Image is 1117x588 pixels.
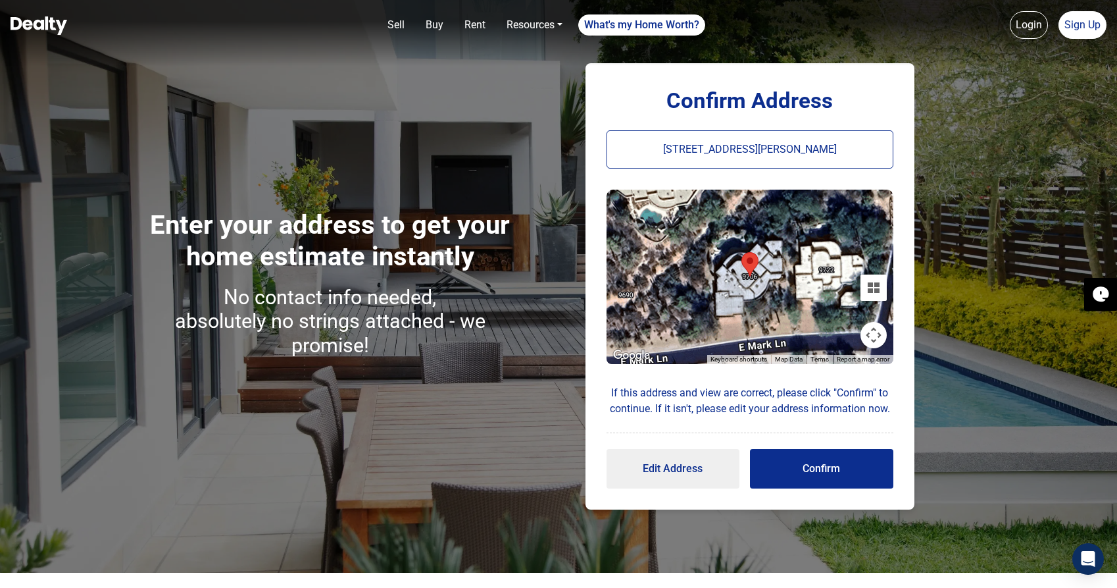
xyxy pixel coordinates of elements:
button: Keyboard shortcuts [710,355,767,364]
h3: No contact info needed, absolutely no strings attached - we promise! [139,286,521,358]
a: What's my Home Worth? [578,14,705,36]
iframe: BigID CMP Widget [7,548,46,588]
button: Tilt map [860,275,887,301]
img: Google [610,347,653,364]
button: Confirm [750,449,893,489]
a: Report a map error [837,356,889,363]
div: Open Intercom Messenger [1072,543,1104,575]
a: Terms (opens in new tab) [810,356,829,363]
a: Open this area in Google Maps (opens a new window) [610,347,653,364]
button: Edit Address [607,449,739,489]
a: Login [1010,11,1048,39]
button: Map Data [775,355,803,364]
a: Resources [501,12,568,38]
a: Buy [420,12,449,38]
img: Dealty - Buy, Sell & Rent Homes [11,16,67,35]
p: [STREET_ADDRESS][PERSON_NAME] [607,130,893,169]
button: Map camera controls [860,322,887,348]
a: Sell [382,12,410,38]
div: Confirm Address [607,84,893,117]
h1: Enter your address to get your home estimate instantly [139,209,521,363]
p: If this address and view are correct, please click "Confirm" to continue. If it isn't, please edi... [607,385,893,417]
a: Sign Up [1058,11,1106,39]
a: Rent [459,12,491,38]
